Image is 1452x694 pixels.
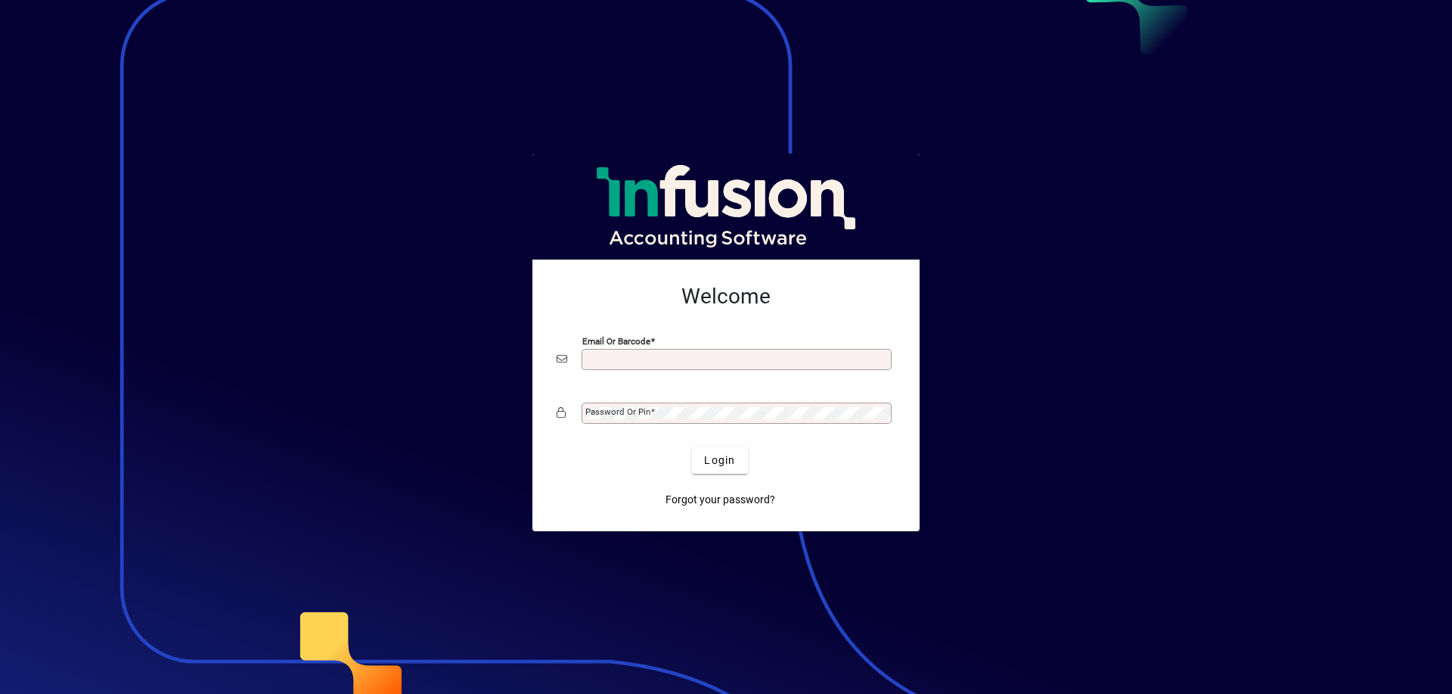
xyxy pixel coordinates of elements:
[585,406,650,417] mat-label: Password or Pin
[665,492,775,508] span: Forgot your password?
[704,453,735,468] span: Login
[659,486,781,513] a: Forgot your password?
[557,284,895,310] h2: Welcome
[692,447,747,474] button: Login
[582,336,650,347] mat-label: Email or Barcode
